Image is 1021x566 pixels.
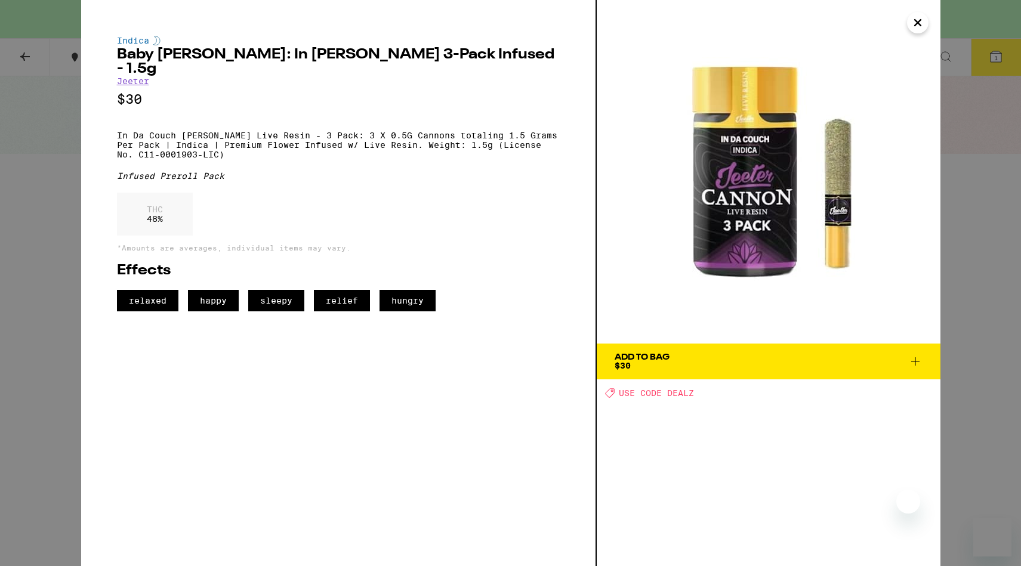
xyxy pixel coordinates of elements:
div: Indica [117,36,560,45]
img: indicaColor.svg [153,36,161,45]
button: Close [907,12,929,33]
h2: Baby [PERSON_NAME]: In [PERSON_NAME] 3-Pack Infused - 1.5g [117,48,560,76]
span: happy [188,290,239,311]
span: $30 [615,361,631,370]
iframe: Button to launch messaging window [973,518,1011,556]
div: Infused Preroll Pack [117,171,560,181]
div: 48 % [117,193,193,236]
span: USE CODE DEALZ [619,388,694,398]
p: THC [147,205,163,214]
p: In Da Couch [PERSON_NAME] Live Resin - 3 Pack: 3 X 0.5G Cannons totaling 1.5 Grams Per Pack | Ind... [117,131,560,159]
iframe: Close message [896,490,920,514]
span: relaxed [117,290,178,311]
span: relief [314,290,370,311]
h2: Effects [117,264,560,278]
span: hungry [380,290,436,311]
p: $30 [117,92,560,107]
a: Jeeter [117,76,149,86]
span: sleepy [248,290,304,311]
button: Add To Bag$30 [597,344,940,379]
p: *Amounts are averages, individual items may vary. [117,244,560,252]
div: Add To Bag [615,353,670,361]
